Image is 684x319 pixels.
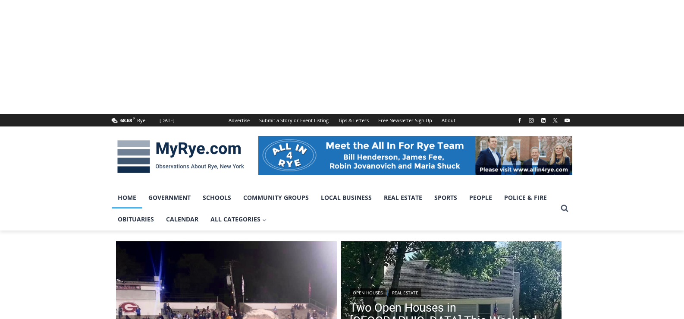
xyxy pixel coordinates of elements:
a: Calendar [160,208,204,230]
a: Advertise [224,114,254,126]
a: All Categories [204,208,273,230]
span: 68.68 [120,117,132,123]
button: View Search Form [557,201,572,216]
a: About [437,114,460,126]
img: MyRye.com [112,134,250,179]
a: Schools [197,187,237,208]
a: X [550,115,560,126]
div: [DATE] [160,117,175,124]
a: Local Business [315,187,378,208]
a: YouTube [562,115,572,126]
a: Real Estate [378,187,428,208]
a: Home [112,187,142,208]
a: Instagram [526,115,537,126]
a: Real Estate [389,288,421,297]
a: Government [142,187,197,208]
a: Sports [428,187,463,208]
span: F [133,116,135,120]
a: Free Newsletter Sign Up [373,114,437,126]
a: Submit a Story or Event Listing [254,114,333,126]
a: Obituaries [112,208,160,230]
nav: Primary Navigation [112,187,557,231]
a: Tips & Letters [333,114,373,126]
a: People [463,187,498,208]
a: Open Houses [350,288,386,297]
a: Community Groups [237,187,315,208]
div: Rye [137,117,145,124]
div: | [350,287,553,297]
nav: Secondary Navigation [224,114,460,126]
a: Linkedin [538,115,549,126]
a: Police & Fire [498,187,553,208]
a: Facebook [515,115,525,126]
span: All Categories [210,215,267,224]
img: All in for Rye [258,136,572,175]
